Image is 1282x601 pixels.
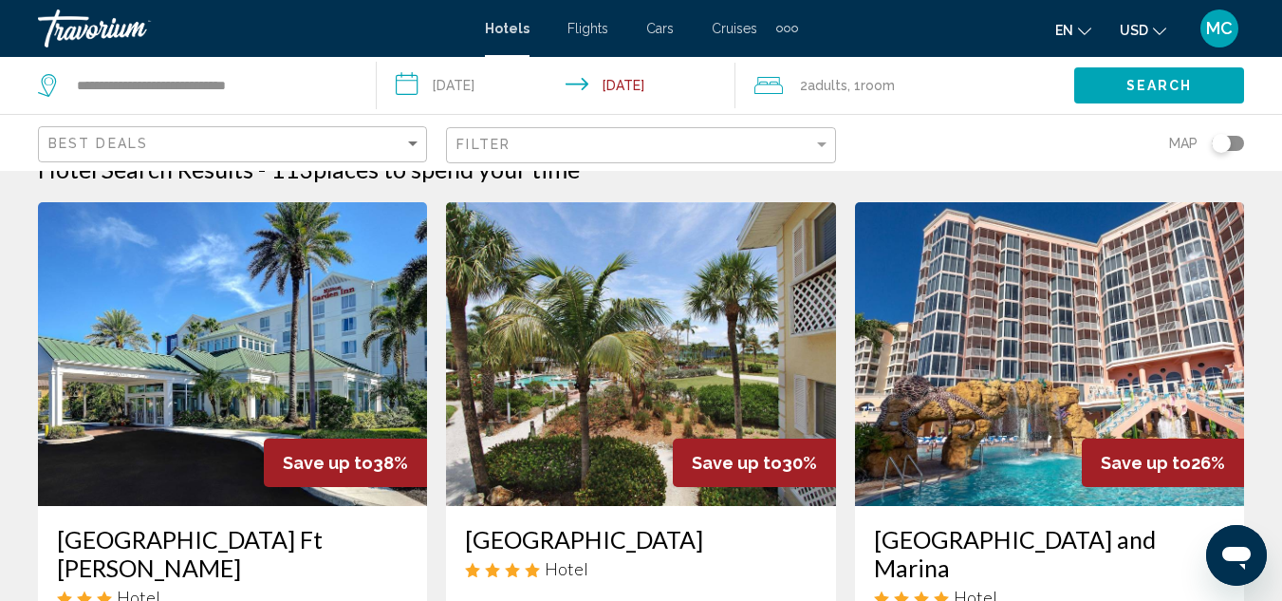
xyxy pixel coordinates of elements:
span: Save up to [1101,453,1191,473]
iframe: Button to launch messaging window [1206,525,1267,586]
img: Hotel image [855,202,1244,506]
a: Flights [567,21,608,36]
img: Hotel image [38,202,427,506]
span: , 1 [847,72,895,99]
div: 26% [1082,439,1244,487]
span: Save up to [692,453,782,473]
a: Cars [646,21,674,36]
a: [GEOGRAPHIC_DATA] [465,525,816,554]
mat-select: Sort by [48,137,421,153]
div: 30% [673,439,836,487]
a: [GEOGRAPHIC_DATA] Ft [PERSON_NAME] [57,525,408,582]
span: MC [1206,19,1233,38]
span: Filter [456,137,511,152]
span: 2 [800,72,847,99]
span: Save up to [283,453,373,473]
button: Filter [446,126,835,165]
button: Travelers: 2 adults, 0 children [735,57,1074,114]
img: Hotel image [446,202,835,506]
span: Best Deals [48,136,148,151]
a: Travorium [38,9,466,47]
button: Toggle map [1198,135,1244,152]
a: [GEOGRAPHIC_DATA] and Marina [874,525,1225,582]
span: Adults [808,78,847,93]
span: Hotel [545,558,588,579]
span: Map [1169,130,1198,157]
div: 4 star Hotel [465,558,816,579]
span: Search [1126,79,1193,94]
a: Cruises [712,21,757,36]
button: Change language [1055,16,1091,44]
button: Change currency [1120,16,1166,44]
span: en [1055,23,1073,38]
div: 38% [264,439,427,487]
a: Hotels [485,21,530,36]
button: Extra navigation items [776,13,798,44]
button: Search [1074,67,1244,103]
button: User Menu [1195,9,1244,48]
button: Check-in date: Sep 19, 2025 Check-out date: Sep 21, 2025 [377,57,734,114]
span: Room [861,78,895,93]
span: USD [1120,23,1148,38]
